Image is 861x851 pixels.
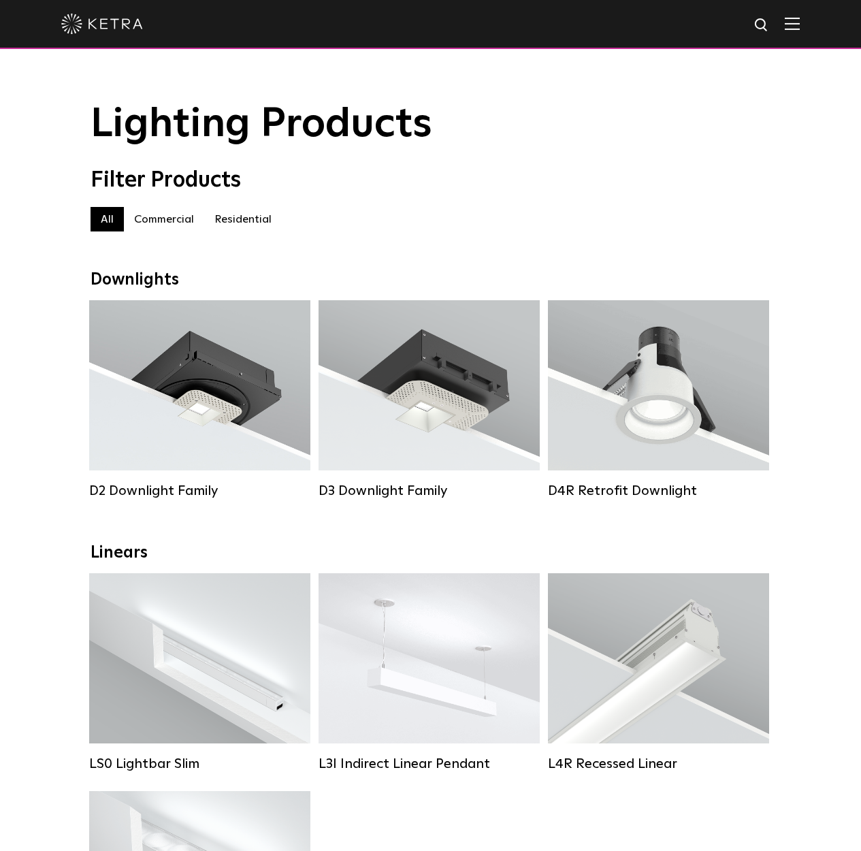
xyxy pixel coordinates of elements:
[548,300,769,498] a: D4R Retrofit Downlight Lumen Output:800Colors:White / BlackBeam Angles:15° / 25° / 40° / 60°Watta...
[548,483,769,499] div: D4R Retrofit Downlight
[89,756,310,772] div: LS0 Lightbar Slim
[785,17,800,30] img: Hamburger%20Nav.svg
[91,543,771,563] div: Linears
[91,167,771,193] div: Filter Products
[753,17,770,34] img: search icon
[548,573,769,771] a: L4R Recessed Linear Lumen Output:400 / 600 / 800 / 1000Colors:White / BlackControl:Lutron Clear C...
[91,104,432,145] span: Lighting Products
[89,300,310,498] a: D2 Downlight Family Lumen Output:1200Colors:White / Black / Gloss Black / Silver / Bronze / Silve...
[91,270,771,290] div: Downlights
[204,207,282,231] label: Residential
[319,573,540,771] a: L3I Indirect Linear Pendant Lumen Output:400 / 600 / 800 / 1000Housing Colors:White / BlackContro...
[319,756,540,772] div: L3I Indirect Linear Pendant
[89,483,310,499] div: D2 Downlight Family
[124,207,204,231] label: Commercial
[548,756,769,772] div: L4R Recessed Linear
[91,207,124,231] label: All
[89,573,310,771] a: LS0 Lightbar Slim Lumen Output:200 / 350Colors:White / BlackControl:X96 Controller
[61,14,143,34] img: ketra-logo-2019-white
[319,300,540,498] a: D3 Downlight Family Lumen Output:700 / 900 / 1100Colors:White / Black / Silver / Bronze / Paintab...
[319,483,540,499] div: D3 Downlight Family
